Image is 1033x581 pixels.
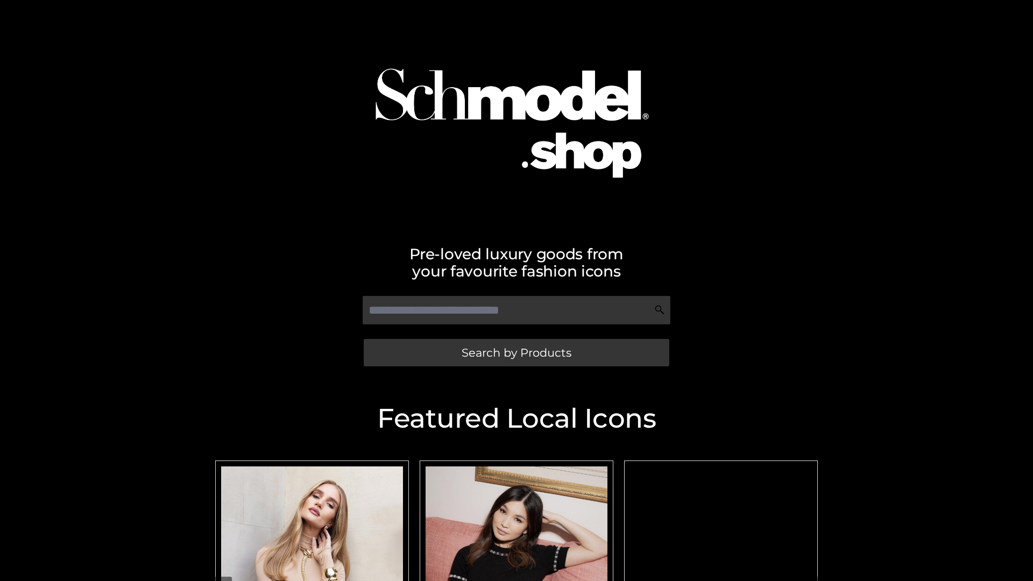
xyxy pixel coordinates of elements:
[462,347,571,358] span: Search by Products
[210,405,823,432] h2: Featured Local Icons​
[210,245,823,280] h2: Pre-loved luxury goods from your favourite fashion icons
[364,339,669,366] a: Search by Products
[654,304,665,315] img: Search Icon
